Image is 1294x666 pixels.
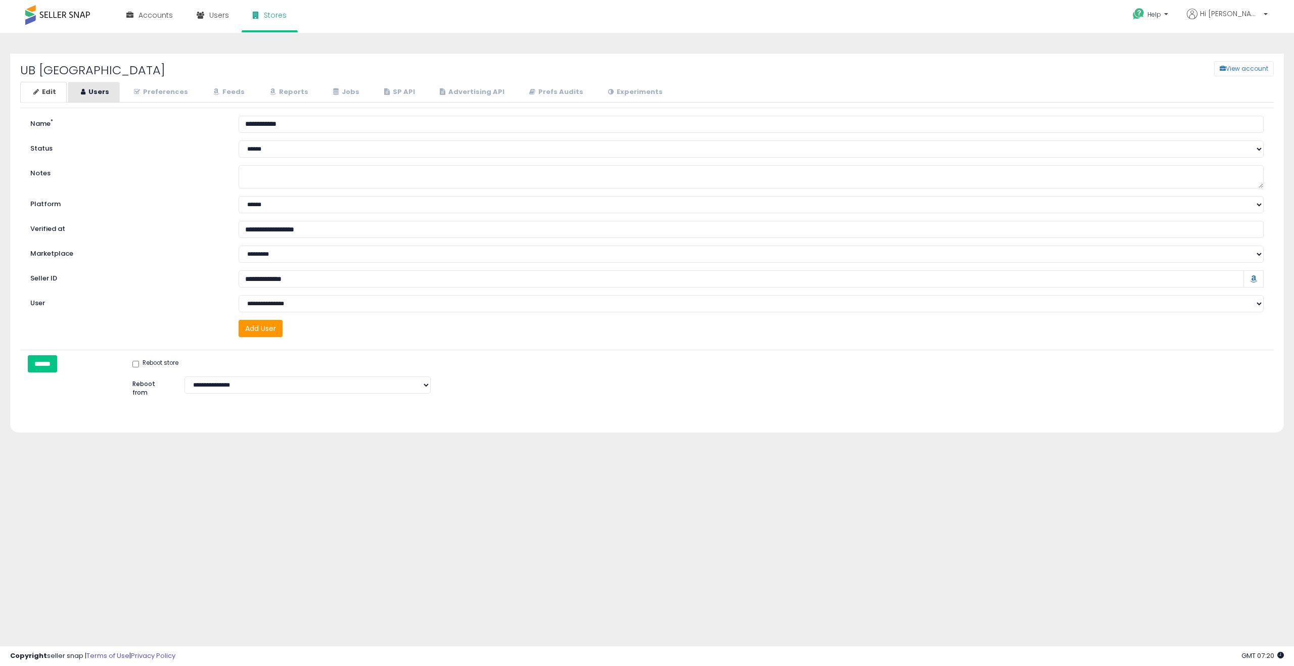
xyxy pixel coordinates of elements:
[239,320,283,337] button: Add User
[1147,10,1161,19] span: Help
[23,116,231,129] label: Name
[125,376,177,397] label: Reboot from
[23,270,231,283] label: Seller ID
[23,196,231,209] label: Platform
[1187,9,1268,31] a: Hi [PERSON_NAME]
[121,82,199,103] a: Preferences
[1214,61,1274,76] button: View account
[1200,9,1261,19] span: Hi [PERSON_NAME]
[1207,61,1222,76] a: View account
[427,82,515,103] a: Advertising API
[371,82,426,103] a: SP API
[23,165,231,178] label: Notes
[13,64,541,77] h2: UB [GEOGRAPHIC_DATA]
[264,10,287,20] span: Stores
[200,82,255,103] a: Feeds
[1132,8,1145,20] i: Get Help
[68,82,120,103] a: Users
[23,221,231,234] label: Verified at
[256,82,319,103] a: Reports
[23,295,231,308] label: User
[23,140,231,154] label: Status
[23,246,231,259] label: Marketplace
[132,359,178,369] label: Reboot store
[595,82,673,103] a: Experiments
[209,10,229,20] span: Users
[20,82,67,103] a: Edit
[320,82,370,103] a: Jobs
[516,82,594,103] a: Prefs Audits
[138,10,173,20] span: Accounts
[132,361,139,367] input: Reboot store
